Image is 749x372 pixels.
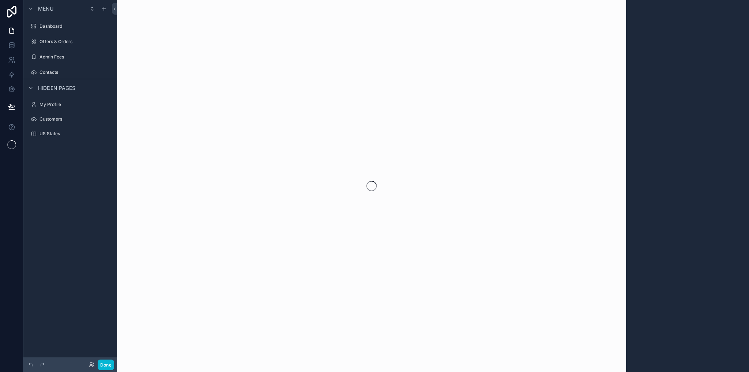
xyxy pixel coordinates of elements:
[39,23,111,29] label: Dashboard
[39,131,111,137] label: US States
[28,67,113,78] a: Contacts
[38,5,53,12] span: Menu
[39,116,111,122] label: Customers
[28,51,113,63] a: Admin Fees
[28,36,113,48] a: Offers & Orders
[39,102,111,107] label: My Profile
[28,113,113,125] a: Customers
[28,99,113,110] a: My Profile
[28,128,113,140] a: US States
[39,54,111,60] label: Admin Fees
[98,360,114,370] button: Done
[39,69,111,75] label: Contacts
[39,39,111,45] label: Offers & Orders
[38,84,75,92] span: Hidden pages
[28,20,113,32] a: Dashboard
